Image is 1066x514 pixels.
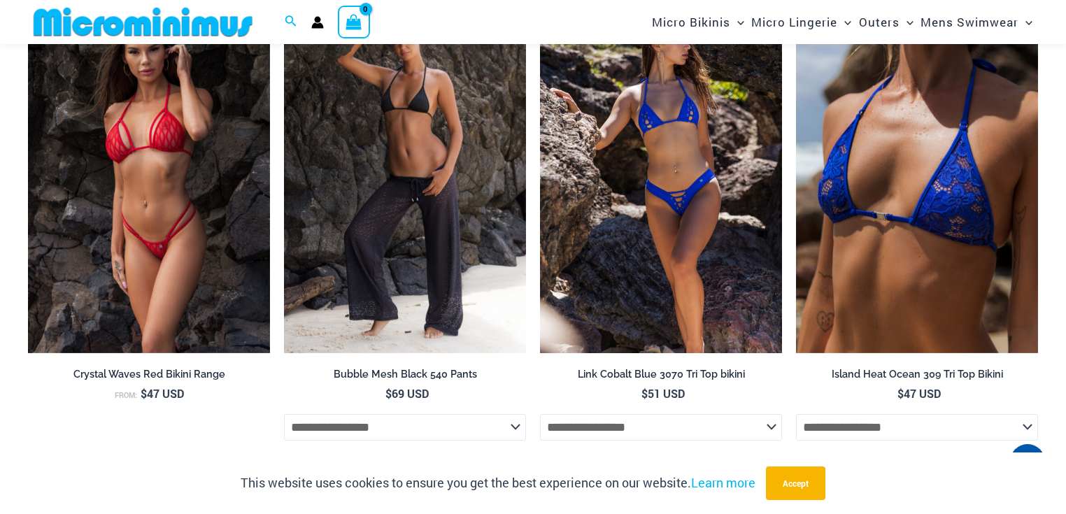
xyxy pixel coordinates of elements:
[241,473,755,494] p: This website uses cookies to ensure you get the best experience on our website.
[385,386,429,401] bdi: 69 USD
[855,4,917,40] a: OutersMenu ToggleMenu Toggle
[652,4,730,40] span: Micro Bikinis
[141,386,184,401] bdi: 47 USD
[385,386,392,401] span: $
[338,6,370,38] a: View Shopping Cart, empty
[648,4,748,40] a: Micro BikinisMenu ToggleMenu Toggle
[921,4,1018,40] span: Mens Swimwear
[837,4,851,40] span: Menu Toggle
[284,368,526,381] h2: Bubble Mesh Black 540 Pants
[897,386,941,401] bdi: 47 USD
[540,368,782,381] h2: Link Cobalt Blue 3070 Tri Top bikini
[115,390,137,400] span: From:
[859,4,900,40] span: Outers
[730,4,744,40] span: Menu Toggle
[897,386,904,401] span: $
[540,368,782,386] a: Link Cobalt Blue 3070 Tri Top bikini
[641,386,685,401] bdi: 51 USD
[917,4,1036,40] a: Mens SwimwearMenu ToggleMenu Toggle
[646,2,1038,42] nav: Site Navigation
[751,4,837,40] span: Micro Lingerie
[141,386,147,401] span: $
[796,368,1038,386] a: Island Heat Ocean 309 Tri Top Bikini
[311,16,324,29] a: Account icon link
[28,6,258,38] img: MM SHOP LOGO FLAT
[28,368,270,386] a: Crystal Waves Red Bikini Range
[1018,4,1032,40] span: Menu Toggle
[796,368,1038,381] h2: Island Heat Ocean 309 Tri Top Bikini
[691,474,755,491] a: Learn more
[766,466,825,500] button: Accept
[285,13,297,31] a: Search icon link
[641,386,648,401] span: $
[748,4,855,40] a: Micro LingerieMenu ToggleMenu Toggle
[28,368,270,381] h2: Crystal Waves Red Bikini Range
[284,368,526,386] a: Bubble Mesh Black 540 Pants
[900,4,914,40] span: Menu Toggle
